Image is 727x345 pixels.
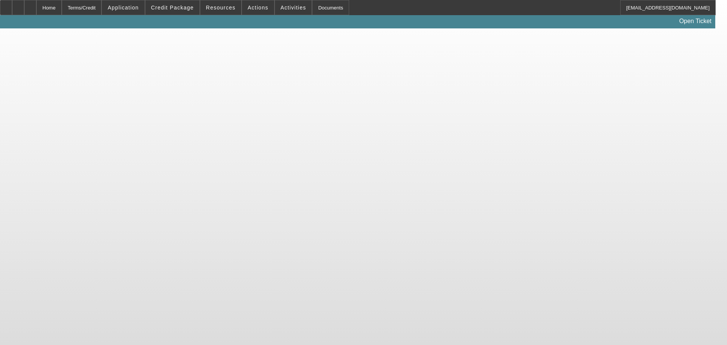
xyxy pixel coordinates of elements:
span: Actions [248,5,268,11]
button: Actions [242,0,274,15]
span: Application [108,5,139,11]
button: Activities [275,0,312,15]
span: Credit Package [151,5,194,11]
span: Activities [281,5,306,11]
a: Open Ticket [676,15,715,28]
button: Application [102,0,144,15]
button: Credit Package [145,0,200,15]
span: Resources [206,5,236,11]
button: Resources [200,0,241,15]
